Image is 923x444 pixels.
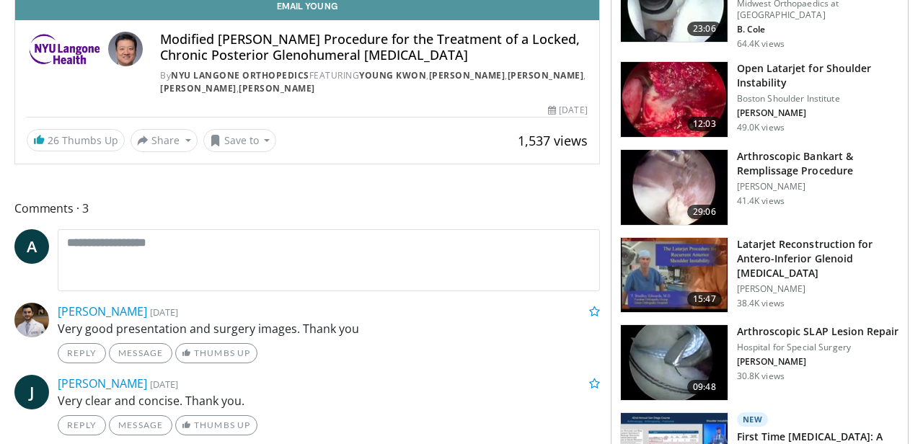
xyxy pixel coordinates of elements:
[548,104,587,117] div: [DATE]
[150,378,178,391] small: [DATE]
[109,415,172,435] a: Message
[737,107,899,119] p: [PERSON_NAME]
[687,380,722,394] span: 09:48
[14,229,49,264] a: A
[14,303,49,337] img: Avatar
[737,237,899,280] h3: Latarjet Reconstruction for Antero-Inferior Glenoid [MEDICAL_DATA]
[687,117,722,131] span: 12:03
[620,61,899,138] a: 12:03 Open Latarjet for Shoulder Instability Boston Shoulder Institute [PERSON_NAME] 49.0K views
[737,61,899,90] h3: Open Latarjet for Shoulder Instability
[737,93,899,105] p: Boston Shoulder Institute
[737,342,899,353] p: Hospital for Special Surgery
[687,205,722,219] span: 29:06
[737,122,785,133] p: 49.0K views
[150,306,178,319] small: [DATE]
[508,69,584,81] a: [PERSON_NAME]
[621,325,728,400] img: 6871_3.png.150x105_q85_crop-smart_upscale.jpg
[160,82,237,94] a: [PERSON_NAME]
[737,412,769,427] p: New
[620,237,899,314] a: 15:47 Latarjet Reconstruction for Antero-Inferior Glenoid [MEDICAL_DATA] [PERSON_NAME] 38.4K views
[27,129,125,151] a: 26 Thumbs Up
[620,149,899,226] a: 29:06 Arthroscopic Bankart & Remplissage Procedure [PERSON_NAME] 41.4K views
[359,69,426,81] a: Young Kwon
[58,343,106,363] a: Reply
[621,238,728,313] img: 38708_0000_3.png.150x105_q85_crop-smart_upscale.jpg
[131,129,198,152] button: Share
[108,32,143,66] img: Avatar
[239,82,315,94] a: [PERSON_NAME]
[737,298,785,309] p: 38.4K views
[160,32,587,63] h4: Modified [PERSON_NAME] Procedure for the Treatment of a Locked, Chronic Posterior Glenohumeral [M...
[14,375,49,409] a: J
[737,195,785,207] p: 41.4K views
[58,415,106,435] a: Reply
[687,22,722,36] span: 23:06
[620,324,899,401] a: 09:48 Arthroscopic SLAP Lesion Repair Hospital for Special Surgery [PERSON_NAME] 30.8K views
[737,324,899,339] h3: Arthroscopic SLAP Lesion Repair
[737,283,899,295] p: [PERSON_NAME]
[58,303,147,319] a: [PERSON_NAME]
[737,356,899,368] p: [PERSON_NAME]
[737,181,899,192] p: [PERSON_NAME]
[175,343,257,363] a: Thumbs Up
[429,69,505,81] a: [PERSON_NAME]
[737,38,785,50] p: 64.4K views
[621,150,728,225] img: wolf_3.png.150x105_q85_crop-smart_upscale.jpg
[58,392,600,409] p: Very clear and concise. Thank you.
[109,343,172,363] a: Message
[737,149,899,178] h3: Arthroscopic Bankart & Remplissage Procedure
[175,415,257,435] a: Thumbs Up
[737,370,785,382] p: 30.8K views
[737,24,899,35] p: B. Cole
[27,32,102,66] img: NYU Langone Orthopedics
[160,69,587,95] div: By FEATURING , , , ,
[687,292,722,306] span: 15:47
[518,132,588,149] span: 1,537 views
[58,320,600,337] p: Very good presentation and surgery images. Thank you
[58,376,147,391] a: [PERSON_NAME]
[203,129,277,152] button: Save to
[14,199,600,218] span: Comments 3
[621,62,728,137] img: 944938_3.png.150x105_q85_crop-smart_upscale.jpg
[48,133,59,147] span: 26
[171,69,309,81] a: NYU Langone Orthopedics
